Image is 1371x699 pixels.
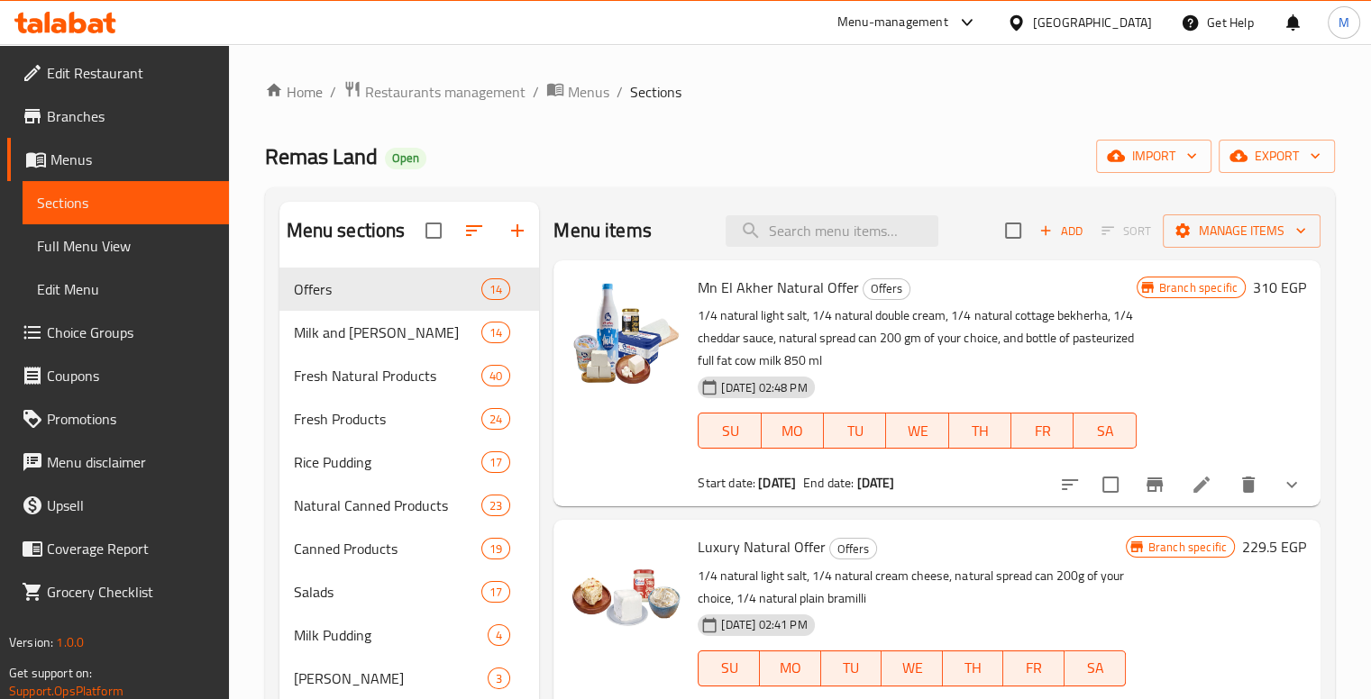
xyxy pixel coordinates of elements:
span: FR [1010,655,1057,681]
div: Offers [829,538,877,559]
button: SU [698,650,760,686]
span: Promotions [47,408,215,430]
a: Edit menu item [1191,474,1212,495]
button: FR [1011,413,1074,449]
span: [PERSON_NAME] [294,667,489,689]
button: WE [882,650,943,686]
div: Menu-management [837,12,948,33]
div: Salads [294,581,482,603]
span: 40 [482,368,509,385]
span: Menus [50,149,215,170]
span: Canned Products [294,538,482,559]
span: M [1339,13,1349,32]
span: Mn El Akher Natural Offer [698,274,859,301]
h2: Menu items [553,217,652,244]
button: MO [762,413,824,449]
span: Restaurants management [365,81,526,103]
button: delete [1227,463,1270,506]
span: SU [706,418,754,444]
span: export [1233,145,1321,168]
button: Add [1032,217,1090,245]
button: import [1096,140,1211,173]
p: 1/4 natural light salt, 1/4 natural cream cheese, natural spread can 200g of your choice, 1/4 nat... [698,565,1125,610]
span: Menus [568,81,609,103]
span: Choice Groups [47,322,215,343]
div: Rice Pudding17 [279,440,540,484]
span: Remas Land [265,136,378,177]
a: Edit Restaurant [7,51,229,95]
span: End date: [803,471,854,495]
span: Add item [1032,217,1090,245]
button: SU [698,413,761,449]
button: MO [760,650,821,686]
button: Branch-specific-item [1133,463,1176,506]
div: [GEOGRAPHIC_DATA] [1033,13,1152,32]
h6: 310 EGP [1253,275,1306,300]
img: Mn El Akher Natural Offer [568,275,683,390]
button: export [1219,140,1335,173]
div: Milk and [PERSON_NAME]14 [279,311,540,354]
button: SA [1074,413,1136,449]
div: Offers [294,278,482,300]
nav: breadcrumb [265,80,1335,104]
span: 1.0.0 [56,631,84,654]
div: items [488,624,510,646]
span: Add [1037,221,1085,241]
a: Edit Menu [23,268,229,311]
span: Select all sections [415,212,452,250]
div: Milk and Rayeb [294,322,482,343]
span: Milk Pudding [294,624,489,646]
span: Open [385,150,426,166]
span: Coupons [47,365,215,386]
span: Fresh Natural Products [294,365,482,386]
span: Fresh Products [294,408,482,430]
span: MO [767,655,814,681]
div: Salads17 [279,570,540,613]
div: Fresh Products24 [279,397,540,440]
span: Rice Pudding [294,451,482,473]
span: [DATE] 02:48 PM [714,379,814,396]
span: Select section first [1090,217,1163,245]
button: TH [943,650,1004,686]
button: Manage items [1163,214,1321,248]
a: Full Menu View [23,224,229,268]
div: items [488,667,510,689]
button: TU [821,650,882,686]
a: Branches [7,95,229,138]
button: TU [824,413,886,449]
span: [DATE] 02:41 PM [714,616,814,633]
span: Edit Menu [37,278,215,300]
span: 14 [482,324,509,341]
div: Fresh Natural Products40 [279,354,540,397]
span: MO [769,418,817,444]
span: 17 [482,454,509,471]
h2: Menu sections [287,217,406,244]
span: SA [1072,655,1119,681]
div: Milk Pudding4 [279,613,540,657]
span: Select to update [1092,466,1129,504]
button: SA [1065,650,1126,686]
span: Grocery Checklist [47,581,215,603]
div: Remas Nawawy [294,667,489,689]
span: Menu disclaimer [47,451,215,473]
button: Add section [496,209,539,252]
span: TH [950,655,997,681]
a: Home [265,81,323,103]
div: items [481,538,510,559]
a: Grocery Checklist [7,570,229,613]
li: / [533,81,539,103]
span: Select section [994,212,1032,250]
span: Sort sections [452,209,496,252]
span: 17 [482,584,509,601]
div: items [481,408,510,430]
h6: 229.5 EGP [1242,534,1306,559]
button: sort-choices [1048,463,1092,506]
button: TH [949,413,1011,449]
span: Offers [864,278,909,299]
span: WE [889,655,936,681]
a: Menu disclaimer [7,440,229,484]
span: 14 [482,281,509,298]
span: SA [1081,418,1129,444]
span: SU [706,655,753,681]
a: Menus [546,80,609,104]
